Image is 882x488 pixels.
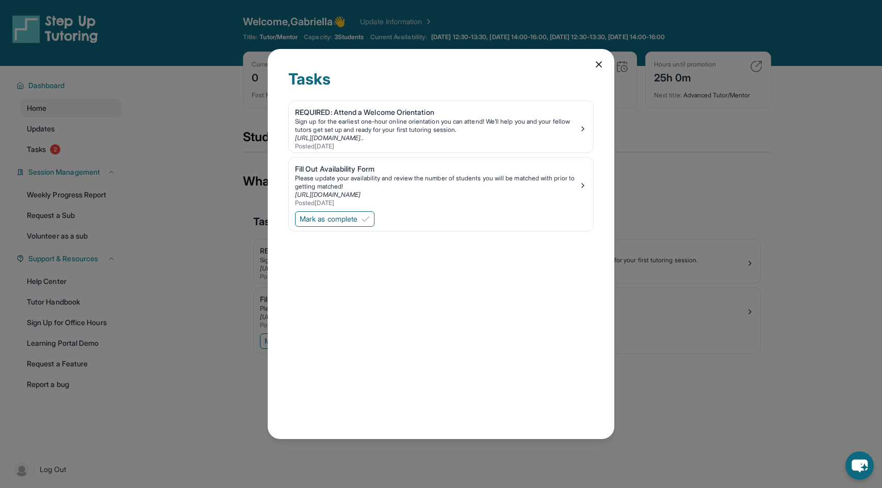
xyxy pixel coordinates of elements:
[295,211,374,227] button: Mark as complete
[362,215,370,223] img: Mark as complete
[289,101,593,153] a: REQUIRED: Attend a Welcome OrientationSign up for the earliest one-hour online orientation you ca...
[289,158,593,209] a: Fill Out Availability FormPlease update your availability and review the number of students you w...
[295,164,579,174] div: Fill Out Availability Form
[295,134,364,142] a: [URL][DOMAIN_NAME]..
[295,191,361,198] a: [URL][DOMAIN_NAME]
[845,451,874,480] button: chat-button
[300,214,357,224] span: Mark as complete
[295,199,579,207] div: Posted [DATE]
[295,142,579,150] div: Posted [DATE]
[295,107,579,117] div: REQUIRED: Attend a Welcome Orientation
[295,117,579,134] div: Sign up for the earliest one-hour online orientation you can attend! We’ll help you and your fell...
[295,174,579,191] div: Please update your availability and review the number of students you will be matched with prior ...
[288,70,594,100] div: Tasks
